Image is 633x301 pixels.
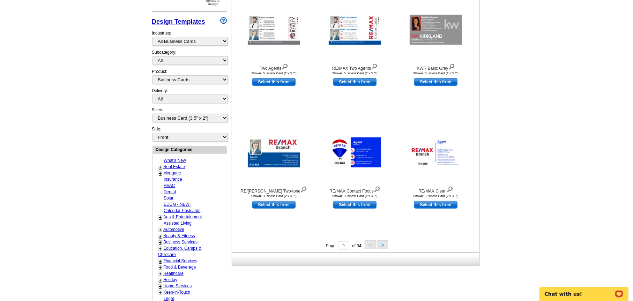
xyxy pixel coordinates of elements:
span: of 34 [352,243,362,248]
div: RE/MAX Clean [397,185,474,194]
img: view design details [448,62,455,70]
a: Holiday [163,277,177,282]
a: HVAC [164,183,175,188]
div: Industries: [152,27,227,49]
img: RE/MAX Blue Two-tone [248,137,300,167]
img: KWR Basic Grey [410,15,462,45]
img: view design details [447,185,453,193]
a: + [159,271,162,277]
div: Subcategory: [152,49,227,68]
a: Keep-in-Touch [163,290,190,295]
div: Two Agents [236,62,312,72]
a: Insurance [164,177,182,182]
a: + [159,164,162,170]
div: Shown: Business Card (2 x 3.5") [316,194,393,198]
img: view design details [374,185,380,193]
a: EDDM - NEW! [164,202,191,207]
a: + [159,227,162,233]
span: Page [326,243,336,248]
a: Food & Beverage [163,265,196,270]
a: Education, Camps & Childcare [158,246,201,257]
div: Product: [152,68,227,88]
button: > [377,240,388,249]
button: < [365,240,376,249]
a: Home Services [163,284,192,288]
a: Healthcare [163,271,184,276]
a: + [159,246,162,251]
a: Dental [164,189,176,194]
img: view design details [371,62,378,70]
a: Business Services [163,240,198,244]
a: Legal [164,296,174,301]
img: design-wizard-help-icon.png [220,17,227,24]
div: Shown: Business Card (2 x 3.5") [397,72,474,75]
div: Shown: Business Card (2 x 3.5") [236,194,312,198]
img: Two Agents [248,15,300,45]
img: RE/MAX Two Agents [329,15,381,45]
a: use this design [252,201,296,209]
a: + [159,215,162,220]
a: + [159,171,162,176]
a: Financial Services [163,258,197,263]
div: Sizes: [152,107,227,126]
a: Automotive [163,227,184,232]
div: Shown: Business Card (2 x 3.5") [316,72,393,75]
a: use this design [414,201,457,209]
img: RE/MAX Contact Focus [329,137,381,167]
div: KWR Basic Grey [397,62,474,72]
a: use this design [333,201,377,209]
a: + [159,290,162,295]
a: use this design [252,78,296,86]
div: Side: [152,126,227,142]
a: use this design [414,78,457,86]
img: RE/MAX Clean [410,137,462,167]
a: Mortgage [163,171,181,175]
a: + [159,277,162,283]
div: RE/MAX Contact Focus [316,185,393,194]
a: + [159,265,162,270]
a: Arts & Entertainment [163,215,202,219]
a: Real Estate [163,164,185,169]
a: + [159,284,162,289]
a: + [159,240,162,245]
iframe: LiveChat chat widget [535,279,633,301]
a: + [159,233,162,239]
img: view design details [282,62,288,70]
a: Solar [164,196,173,201]
div: Delivery: [152,88,227,107]
a: Design Templates [152,18,205,25]
div: RE/[PERSON_NAME] Two-tone [236,185,312,194]
a: use this design [333,78,377,86]
a: Beauty & Fitness [163,233,195,238]
div: RE/MAX Two Agents [316,62,393,72]
a: Calendar Postcards [164,208,200,213]
a: What's New [164,158,186,163]
img: view design details [300,185,307,193]
div: Shown: Business Card (2 x 3.5") [397,194,474,198]
a: Assisted Living [164,221,192,226]
a: + [159,258,162,264]
div: Shown: Business Card (2 x 3.5") [236,72,312,75]
div: Design Categories [153,146,227,153]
